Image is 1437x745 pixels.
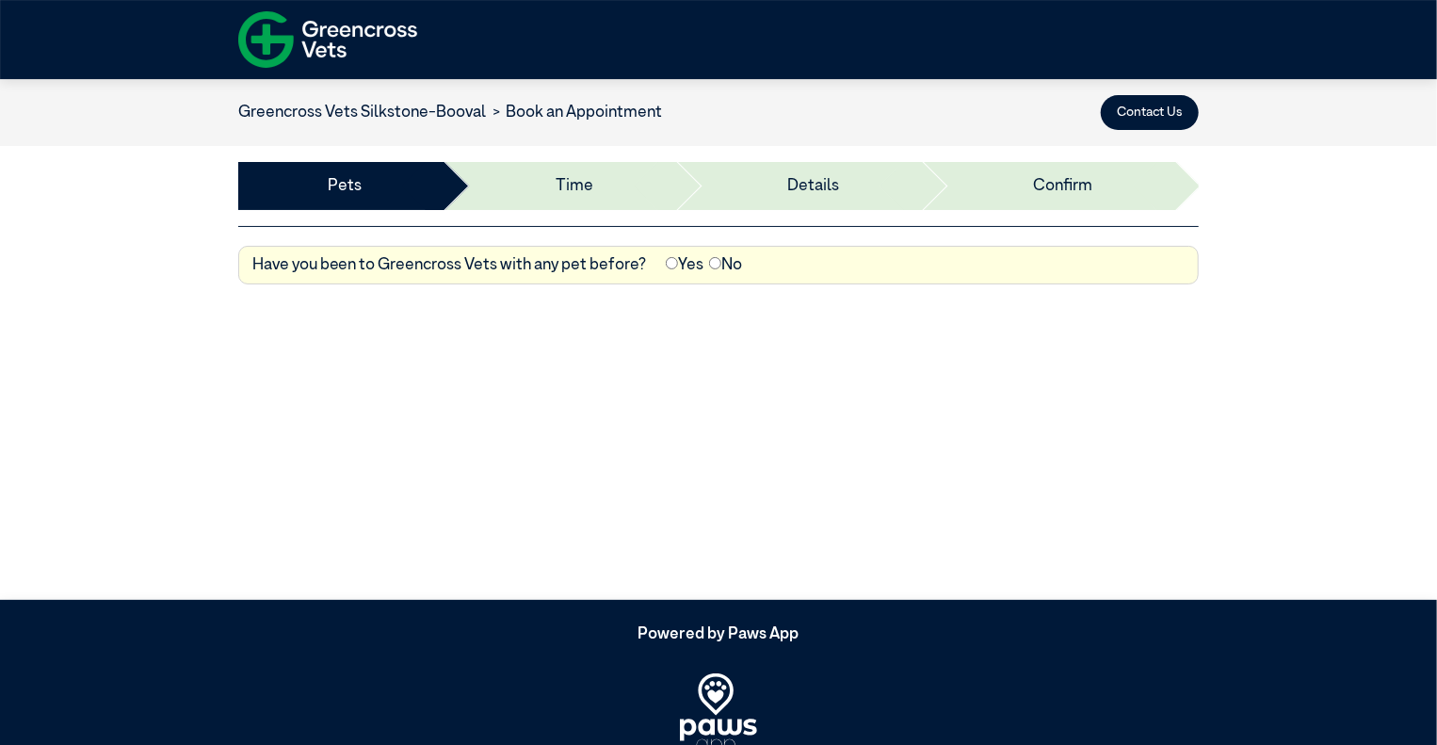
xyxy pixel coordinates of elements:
[238,101,663,125] nav: breadcrumb
[328,174,362,199] a: Pets
[709,257,721,269] input: No
[1101,95,1199,130] button: Contact Us
[666,253,703,278] label: Yes
[709,253,742,278] label: No
[238,625,1199,644] h5: Powered by Paws App
[666,257,678,269] input: Yes
[238,5,417,74] img: f-logo
[486,101,663,125] li: Book an Appointment
[238,105,486,121] a: Greencross Vets Silkstone-Booval
[252,253,647,278] label: Have you been to Greencross Vets with any pet before?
